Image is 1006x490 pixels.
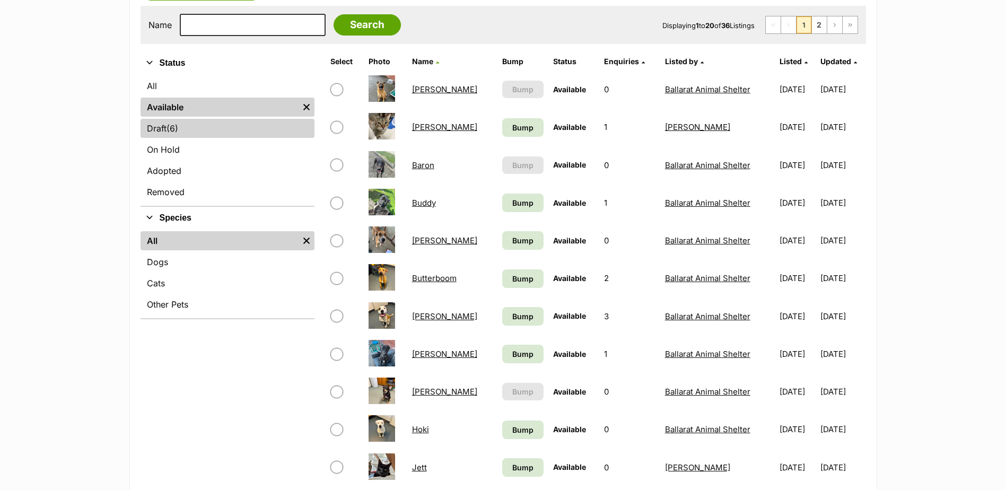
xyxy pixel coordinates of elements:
[696,21,699,30] strong: 1
[721,21,730,30] strong: 36
[502,307,544,326] a: Bump
[775,336,819,372] td: [DATE]
[141,231,299,250] a: All
[141,76,314,95] a: All
[512,462,533,473] span: Bump
[512,84,533,95] span: Bump
[553,387,586,396] span: Available
[827,16,842,33] a: Next page
[512,311,533,322] span: Bump
[412,122,477,132] a: [PERSON_NAME]
[364,53,407,70] th: Photo
[512,348,533,360] span: Bump
[775,71,819,108] td: [DATE]
[141,252,314,272] a: Dogs
[600,260,659,296] td: 2
[412,57,439,66] a: Name
[141,119,314,138] a: Draft
[512,424,533,435] span: Bump
[775,373,819,410] td: [DATE]
[141,74,314,206] div: Status
[412,273,457,283] a: Butterboom
[512,160,533,171] span: Bump
[820,298,864,335] td: [DATE]
[553,349,586,358] span: Available
[665,84,750,94] a: Ballarat Animal Shelter
[665,349,750,359] a: Ballarat Animal Shelter
[553,274,586,283] span: Available
[665,57,704,66] a: Listed by
[775,109,819,145] td: [DATE]
[775,147,819,183] td: [DATE]
[775,222,819,259] td: [DATE]
[141,161,314,180] a: Adopted
[412,311,477,321] a: [PERSON_NAME]
[820,57,851,66] span: Updated
[604,57,639,66] span: translation missing: en.admin.listings.index.attributes.enquiries
[812,16,827,33] a: Page 2
[512,122,533,133] span: Bump
[334,14,401,36] input: Search
[775,260,819,296] td: [DATE]
[820,57,857,66] a: Updated
[820,336,864,372] td: [DATE]
[765,16,858,34] nav: Pagination
[553,425,586,434] span: Available
[600,147,659,183] td: 0
[781,16,796,33] span: Previous page
[512,235,533,246] span: Bump
[326,53,363,70] th: Select
[412,160,434,170] a: Baron
[665,198,750,208] a: Ballarat Animal Shelter
[502,269,544,288] a: Bump
[600,373,659,410] td: 0
[502,345,544,363] a: Bump
[502,156,544,174] button: Bump
[141,140,314,159] a: On Hold
[600,71,659,108] td: 0
[766,16,781,33] span: First page
[167,122,178,135] span: (6)
[512,197,533,208] span: Bump
[600,411,659,448] td: 0
[498,53,548,70] th: Bump
[141,182,314,202] a: Removed
[797,16,811,33] span: Page 1
[820,109,864,145] td: [DATE]
[141,229,314,318] div: Species
[665,273,750,283] a: Ballarat Animal Shelter
[412,84,477,94] a: [PERSON_NAME]
[820,411,864,448] td: [DATE]
[141,56,314,70] button: Status
[412,349,477,359] a: [PERSON_NAME]
[820,185,864,221] td: [DATE]
[412,198,436,208] a: Buddy
[775,298,819,335] td: [DATE]
[600,109,659,145] td: 1
[665,235,750,246] a: Ballarat Animal Shelter
[665,387,750,397] a: Ballarat Animal Shelter
[549,53,599,70] th: Status
[553,160,586,169] span: Available
[553,236,586,245] span: Available
[780,57,808,66] a: Listed
[820,71,864,108] td: [DATE]
[665,462,730,472] a: [PERSON_NAME]
[843,16,858,33] a: Last page
[502,118,544,137] a: Bump
[148,20,172,30] label: Name
[141,211,314,225] button: Species
[502,421,544,439] a: Bump
[502,194,544,212] a: Bump
[299,231,314,250] a: Remove filter
[775,185,819,221] td: [DATE]
[412,387,477,397] a: [PERSON_NAME]
[775,449,819,486] td: [DATE]
[553,462,586,471] span: Available
[141,274,314,293] a: Cats
[141,295,314,314] a: Other Pets
[820,449,864,486] td: [DATE]
[820,147,864,183] td: [DATE]
[299,98,314,117] a: Remove filter
[665,311,750,321] a: Ballarat Animal Shelter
